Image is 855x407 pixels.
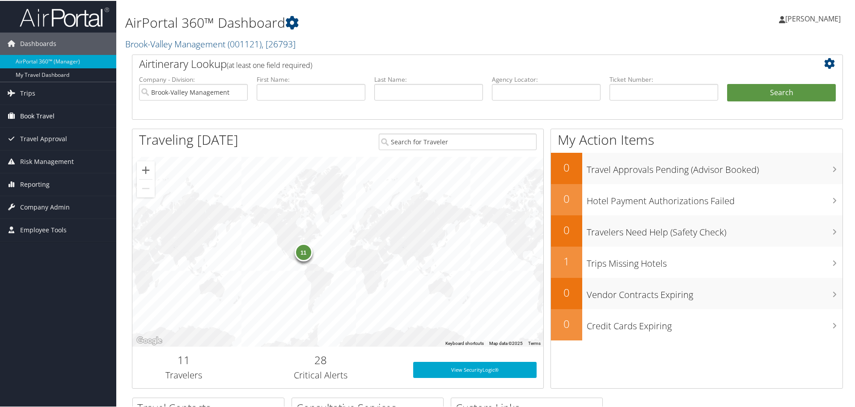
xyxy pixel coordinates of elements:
[551,130,842,148] h1: My Action Items
[139,130,238,148] h1: Traveling [DATE]
[135,334,164,346] img: Google
[242,352,400,367] h2: 28
[551,222,582,237] h2: 0
[262,37,296,49] span: , [ 26793 ]
[785,13,841,23] span: [PERSON_NAME]
[727,83,836,101] button: Search
[587,221,842,238] h3: Travelers Need Help (Safety Check)
[227,59,312,69] span: (at least one field required)
[551,284,582,299] h2: 0
[587,283,842,300] h3: Vendor Contracts Expiring
[139,74,248,83] label: Company - Division:
[139,352,229,367] h2: 11
[125,13,608,31] h1: AirPortal 360™ Dashboard
[139,55,777,71] h2: Airtinerary Lookup
[257,74,365,83] label: First Name:
[489,340,523,345] span: Map data ©2025
[139,368,229,381] h3: Travelers
[20,104,55,126] span: Book Travel
[228,37,262,49] span: ( 001121 )
[20,195,70,218] span: Company Admin
[551,152,842,183] a: 0Travel Approvals Pending (Advisor Booked)
[137,160,155,178] button: Zoom in
[587,189,842,206] h3: Hotel Payment Authorizations Failed
[20,32,56,54] span: Dashboards
[551,246,842,277] a: 1Trips Missing Hotels
[551,214,842,246] a: 0Travelers Need Help (Safety Check)
[587,252,842,269] h3: Trips Missing Hotels
[587,158,842,175] h3: Travel Approvals Pending (Advisor Booked)
[587,315,842,331] h3: Credit Cards Expiring
[551,308,842,340] a: 0Credit Cards Expiring
[20,150,74,172] span: Risk Management
[379,133,537,149] input: Search for Traveler
[125,37,296,49] a: Brook-Valley Management
[20,172,50,195] span: Reporting
[551,315,582,331] h2: 0
[413,361,537,377] a: View SecurityLogic®
[137,179,155,197] button: Zoom out
[445,340,484,346] button: Keyboard shortcuts
[551,253,582,268] h2: 1
[135,334,164,346] a: Open this area in Google Maps (opens a new window)
[20,81,35,104] span: Trips
[374,74,483,83] label: Last Name:
[610,74,718,83] label: Ticket Number:
[551,190,582,206] h2: 0
[528,340,541,345] a: Terms (opens in new tab)
[551,159,582,174] h2: 0
[779,4,850,31] a: [PERSON_NAME]
[294,242,312,260] div: 11
[551,277,842,308] a: 0Vendor Contracts Expiring
[492,74,601,83] label: Agency Locator:
[20,127,67,149] span: Travel Approval
[242,368,400,381] h3: Critical Alerts
[20,218,67,240] span: Employee Tools
[551,183,842,214] a: 0Hotel Payment Authorizations Failed
[20,6,109,27] img: airportal-logo.png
